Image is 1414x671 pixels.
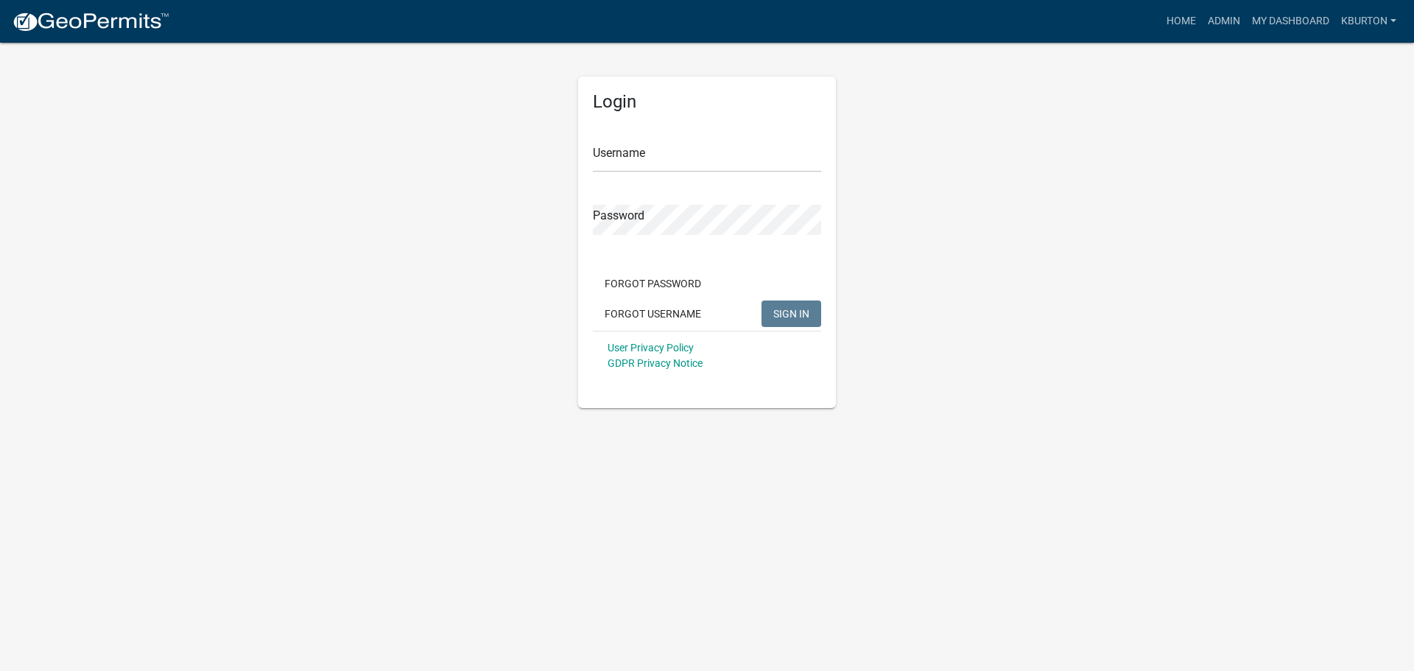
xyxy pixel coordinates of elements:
[1246,7,1335,35] a: My Dashboard
[593,301,713,327] button: Forgot Username
[1202,7,1246,35] a: Admin
[773,307,809,319] span: SIGN IN
[1161,7,1202,35] a: Home
[761,301,821,327] button: SIGN IN
[608,357,703,369] a: GDPR Privacy Notice
[1335,7,1402,35] a: kburton
[593,270,713,297] button: Forgot Password
[593,91,821,113] h5: Login
[608,342,694,354] a: User Privacy Policy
